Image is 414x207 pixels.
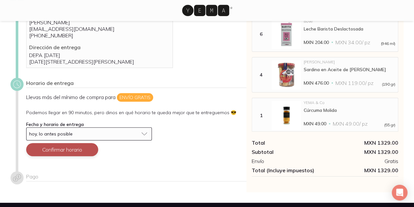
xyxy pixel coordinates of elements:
[29,52,170,58] p: DEPA [DATE]
[252,167,325,174] div: Total (Incluye impuestos)
[29,58,170,65] p: [DATE][STREET_ADDRESS][PERSON_NAME]
[29,131,73,137] span: hoy, lo antes posible
[333,120,368,127] span: MXN 49.00 / pz
[304,107,395,113] div: Cúrcuma Molida
[252,149,325,155] div: Subtotal
[304,60,395,64] div: [PERSON_NAME]
[252,139,325,146] div: Total
[253,72,269,78] div: 4
[304,39,329,46] span: MXN 204.00
[392,185,407,200] div: Open Intercom Messenger
[26,121,84,127] label: Fecha y horario de entrega
[335,39,370,46] span: MXN 34.00 / pz
[252,158,325,164] div: Envío
[29,19,170,26] p: [PERSON_NAME]
[272,19,301,49] img: Leche Barista Deslactosada
[381,42,395,46] span: (946 ml)
[325,158,398,164] div: Gratis
[29,32,170,39] p: [PHONE_NUMBER]
[26,93,246,102] p: Llevas más del mínimo de compra para
[26,127,152,140] button: hoy, lo antes posible
[117,93,153,102] span: Envío gratis
[304,101,395,105] div: YEMA & Co
[272,60,301,90] img: Sardina en Aceite de Oliva Ortiz
[304,19,395,23] div: Bové
[325,167,398,174] span: MXN 1329.00
[304,120,326,127] span: MXN 49.00
[26,173,246,181] div: Pago
[304,67,395,72] div: Sardina en Aceite de [PERSON_NAME]
[29,44,170,51] p: Dirección de entrega
[384,123,395,127] span: (55 gr)
[325,139,398,146] div: MXN 1329.00
[304,80,329,86] span: MXN 476.00
[26,80,246,88] div: Horario de entrega
[304,26,395,32] div: Leche Barista Deslactosada
[382,82,395,86] span: (190 gr)
[26,143,98,156] button: Confirmar horario
[335,80,373,86] span: MXN 119.00 / pz
[253,113,269,118] div: 1
[253,31,269,37] div: 6
[231,110,236,115] span: Sunglass
[272,101,301,130] img: Cúrcuma Molida
[26,110,246,115] p: Podemos llegar en 90 minutos, pero dinos en qué horario te queda mejor que te entreguemos
[325,149,398,155] div: MXN 1329.00
[29,26,170,32] p: [EMAIL_ADDRESS][DOMAIN_NAME]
